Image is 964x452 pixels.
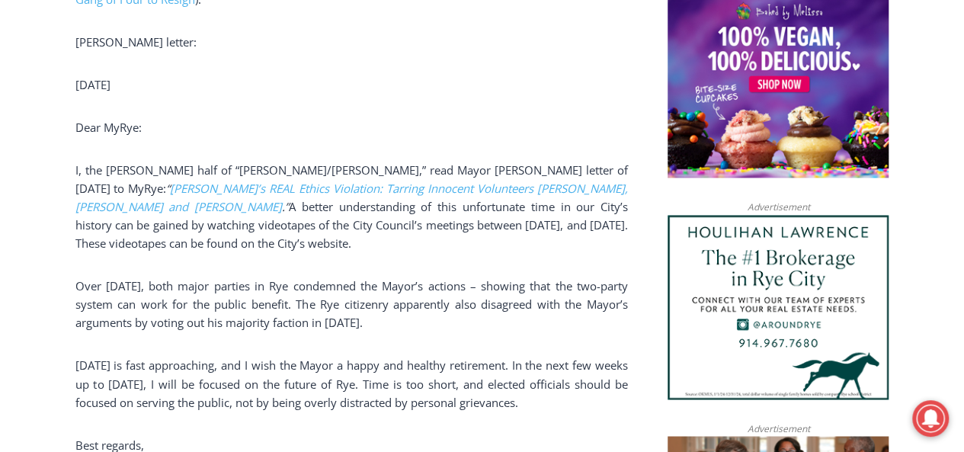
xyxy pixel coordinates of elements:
[75,277,628,332] p: Over [DATE], both major parties in Rye condemned the Mayor’s actions – showing that the two-party...
[385,1,720,148] div: Apply Now <> summer and RHS senior internships available
[367,148,738,190] a: Intern @ [DOMAIN_NAME]
[668,215,889,399] img: Houlihan Lawrence The #1 Brokerage in Rye City
[75,118,628,136] p: Dear MyRye:
[75,161,628,252] p: I, the [PERSON_NAME] half of “[PERSON_NAME]/[PERSON_NAME],” read Mayor [PERSON_NAME] letter of [D...
[75,33,628,51] p: [PERSON_NAME] letter:
[75,181,628,214] a: [PERSON_NAME]’s REAL Ethics Violation: Tarring Innocent Volunteers [PERSON_NAME], [PERSON_NAME] a...
[732,421,825,435] span: Advertisement
[732,200,825,214] span: Advertisement
[75,181,628,214] em: “ .”
[75,356,628,411] p: [DATE] is fast approaching, and I wish the Mayor a happy and healthy retirement. In the next few ...
[399,152,706,186] span: Intern @ [DOMAIN_NAME]
[75,75,628,94] p: [DATE]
